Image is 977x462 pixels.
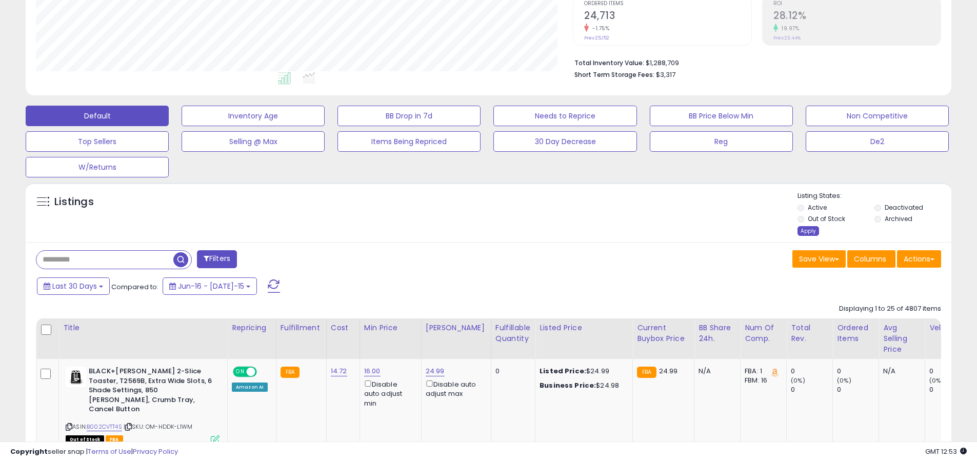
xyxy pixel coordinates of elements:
div: FBA: 1 [745,367,779,376]
div: Ordered Items [837,323,874,344]
span: Columns [854,254,886,264]
div: [PERSON_NAME] [426,323,487,333]
div: 0 [837,367,879,376]
small: FBA [637,367,656,378]
b: Total Inventory Value: [574,58,644,67]
small: -1.75% [589,25,609,32]
div: seller snap | | [10,447,178,457]
button: BB Drop in 7d [337,106,481,126]
div: Current Buybox Price [637,323,690,344]
span: Compared to: [111,282,158,292]
div: Fulfillable Quantity [495,323,531,344]
b: Business Price: [540,380,596,390]
small: (0%) [791,376,805,385]
small: (0%) [929,376,944,385]
div: FBM: 16 [745,376,779,385]
div: 0 [495,367,527,376]
div: Listed Price [540,323,628,333]
label: Deactivated [885,203,923,212]
button: Reg [650,131,793,152]
a: 14.72 [331,366,347,376]
button: BB Price Below Min [650,106,793,126]
button: 30 Day Decrease [493,131,636,152]
a: 16.00 [364,366,381,376]
div: Repricing [232,323,272,333]
label: Out of Stock [808,214,845,223]
button: Top Sellers [26,131,169,152]
button: De2 [806,131,949,152]
strong: Copyright [10,447,48,456]
button: Columns [847,250,895,268]
p: Listing States: [797,191,951,201]
button: Default [26,106,169,126]
span: 24.99 [659,366,678,376]
label: Archived [885,214,912,223]
div: Avg Selling Price [883,323,921,355]
button: Selling @ Max [182,131,325,152]
span: | SKU: OM-HDDK-L1WM [124,423,192,431]
button: Inventory Age [182,106,325,126]
span: Jun-16 - [DATE]-15 [178,281,244,291]
button: Items Being Repriced [337,131,481,152]
div: Disable auto adjust min [364,378,413,408]
div: Num of Comp. [745,323,782,344]
div: $24.99 [540,367,625,376]
small: (0%) [837,376,851,385]
small: FBA [281,367,300,378]
b: Listed Price: [540,366,586,376]
div: BB Share 24h. [699,323,736,344]
span: ON [234,368,247,376]
li: $1,288,709 [574,56,933,68]
div: Title [63,323,223,333]
div: 0 [791,367,832,376]
small: 19.97% [778,25,799,32]
div: $24.98 [540,381,625,390]
h2: 28.12% [773,10,941,24]
div: 0 [929,385,971,394]
div: N/A [699,367,732,376]
div: Velocity [929,323,967,333]
a: Privacy Policy [133,447,178,456]
button: Last 30 Days [37,277,110,295]
h5: Listings [54,195,94,209]
div: Displaying 1 to 25 of 4807 items [839,304,941,314]
span: OFF [255,368,272,376]
div: Apply [797,226,819,236]
div: 0 [791,385,832,394]
button: W/Returns [26,157,169,177]
div: Disable auto adjust max [426,378,483,398]
b: Short Term Storage Fees: [574,70,654,79]
a: 24.99 [426,366,445,376]
div: Min Price [364,323,417,333]
a: Terms of Use [88,447,131,456]
b: BLACK+[PERSON_NAME] 2-Slice Toaster, T2569B, Extra Wide Slots, 6 Shade Settings, 850 [PERSON_NAME... [89,367,213,417]
span: $3,317 [656,70,675,79]
div: Cost [331,323,355,333]
button: Non Competitive [806,106,949,126]
small: Prev: 25,152 [584,35,609,41]
div: Fulfillment [281,323,322,333]
button: Filters [197,250,237,268]
img: 31n2RYzJIbL._SL40_.jpg [66,367,86,387]
button: Jun-16 - [DATE]-15 [163,277,257,295]
button: Actions [897,250,941,268]
div: N/A [883,367,917,376]
a: B002CVTT4S [87,423,122,431]
small: Prev: 23.44% [773,35,801,41]
span: ROI [773,1,941,7]
button: Save View [792,250,846,268]
div: Total Rev. [791,323,828,344]
span: 2025-08-15 12:53 GMT [925,447,967,456]
span: Last 30 Days [52,281,97,291]
button: Needs to Reprice [493,106,636,126]
div: Amazon AI [232,383,268,392]
div: 0 [837,385,879,394]
h2: 24,713 [584,10,751,24]
span: Ordered Items [584,1,751,7]
label: Active [808,203,827,212]
div: 0 [929,367,971,376]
